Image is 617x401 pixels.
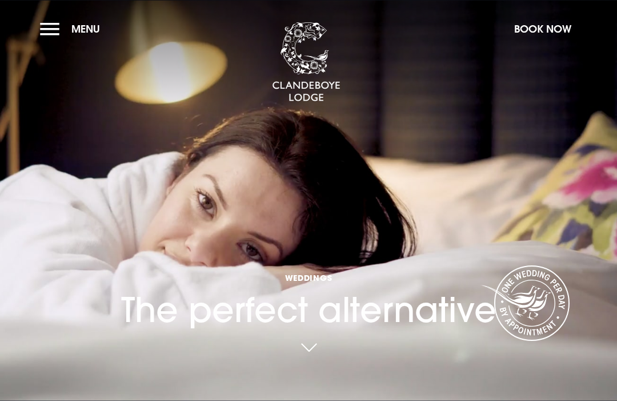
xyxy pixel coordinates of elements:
button: Menu [40,17,106,41]
button: Book Now [508,17,577,41]
img: Clandeboye Lodge [272,22,340,102]
span: Menu [71,22,100,35]
span: Weddings [121,272,496,283]
h1: The perfect alternative [121,223,496,330]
